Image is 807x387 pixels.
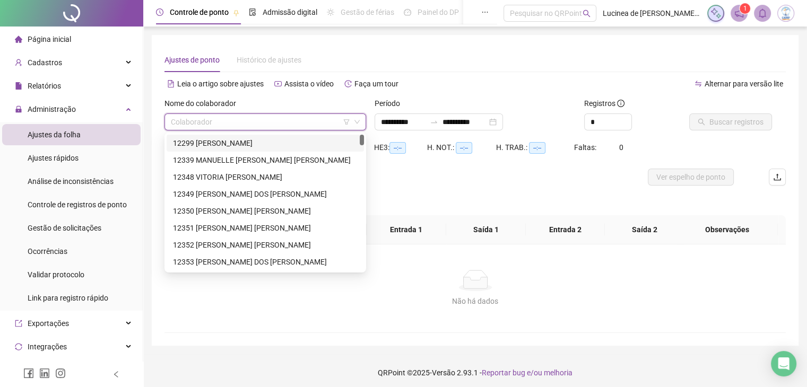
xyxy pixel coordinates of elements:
[164,98,243,109] label: Nome do colaborador
[15,105,22,113] span: lock
[167,253,364,270] div: 12353 GUSTAVO DE SANTANA DOS SANTOS
[173,239,358,251] div: 12352 [PERSON_NAME] [PERSON_NAME]
[389,142,406,154] span: --:--
[173,205,358,217] div: 12350 [PERSON_NAME] [PERSON_NAME]
[173,222,358,234] div: 12351 [PERSON_NAME] [PERSON_NAME]
[771,351,796,376] div: Open Intercom Messenger
[28,130,81,139] span: Ajustes da folha
[619,143,623,152] span: 0
[28,154,79,162] span: Ajustes rápidos
[367,215,446,244] th: Entrada 1
[28,200,127,209] span: Controle de registros de ponto
[28,58,62,67] span: Cadastros
[603,7,701,19] span: Lucinea de [PERSON_NAME] Far - [GEOGRAPHIC_DATA]
[28,247,67,256] span: Ocorrências
[344,80,352,87] span: history
[28,319,69,328] span: Exportações
[173,256,358,268] div: 12353 [PERSON_NAME] DOS [PERSON_NAME]
[463,10,470,16] span: pushpin
[167,169,364,186] div: 12348 VITORIA FIDELIS GRACIANO LIBERATO
[374,142,427,154] div: HE 3:
[677,215,778,244] th: Observações
[685,224,770,235] span: Observações
[263,8,317,16] span: Admissão digital
[164,56,220,64] span: Ajustes de ponto
[456,142,472,154] span: --:--
[249,8,256,16] span: file-done
[15,320,22,327] span: export
[758,8,767,18] span: bell
[156,8,163,16] span: clock-circle
[28,105,76,113] span: Administração
[233,10,239,16] span: pushpin
[173,154,358,166] div: 12339 MANUELLE [PERSON_NAME] [PERSON_NAME]
[354,80,398,88] span: Faça um tour
[173,188,358,200] div: 12349 [PERSON_NAME] DOS [PERSON_NAME]
[605,215,684,244] th: Saída 2
[167,203,364,219] div: 12350 VICTORIA HADASSA FERREIRA SILVA
[526,215,605,244] th: Entrada 2
[432,368,455,377] span: Versão
[177,80,264,88] span: Leia o artigo sobre ajustes
[354,119,360,125] span: down
[778,5,794,21] img: 83834
[773,173,782,181] span: upload
[237,56,301,64] span: Histórico de ajustes
[430,118,438,126] span: swap-right
[167,186,364,203] div: 12349 MARJORIE FELIPE DOS SANTOS
[167,152,364,169] div: 12339 MANUELLE RODRIGUES DA SILVA
[55,368,66,379] span: instagram
[167,219,364,236] div: 12351 ANA CLARA JESUS DA PAIXAO
[482,368,572,377] span: Reportar bug e/ou melhoria
[15,343,22,350] span: sync
[284,80,334,88] span: Assista o vídeo
[173,171,358,183] div: 12348 VITORIA [PERSON_NAME]
[418,8,459,16] span: Painel do DP
[430,118,438,126] span: to
[648,169,734,186] button: Ver espelho de ponto
[710,7,722,19] img: sparkle-icon.fc2bf0ac1784a2077858766a79e2daf3.svg
[112,371,120,378] span: left
[617,100,624,107] span: info-circle
[375,98,407,109] label: Período
[167,80,175,87] span: file-text
[343,119,350,125] span: filter
[28,35,71,43] span: Página inicial
[28,342,67,351] span: Integrações
[705,80,783,88] span: Alternar para versão lite
[446,215,526,244] th: Saída 1
[327,8,334,16] span: sun
[529,142,545,154] span: --:--
[574,143,598,152] span: Faltas:
[15,82,22,90] span: file
[170,8,229,16] span: Controle de ponto
[584,98,624,109] span: Registros
[173,137,358,149] div: 12299 [PERSON_NAME]
[341,8,394,16] span: Gestão de férias
[39,368,50,379] span: linkedin
[167,135,364,152] div: 12299 GIOVANNA MARTINS DA SILVA
[481,8,489,16] span: ellipsis
[28,224,101,232] span: Gestão de solicitações
[28,294,108,302] span: Link para registro rápido
[15,59,22,66] span: user-add
[695,80,702,87] span: swap
[740,3,750,14] sup: 1
[15,36,22,43] span: home
[404,8,411,16] span: dashboard
[743,5,747,12] span: 1
[274,80,282,87] span: youtube
[496,142,574,154] div: H. TRAB.:
[689,113,772,130] button: Buscar registros
[28,177,114,186] span: Análise de inconsistências
[177,295,773,307] div: Não há dados
[427,142,496,154] div: H. NOT.:
[167,236,364,253] div: 12352 EMILLY NICOLE SANTOS DA SILVA
[734,8,744,18] span: notification
[28,270,84,279] span: Validar protocolo
[28,82,61,90] span: Relatórios
[583,10,591,17] span: search
[23,368,34,379] span: facebook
